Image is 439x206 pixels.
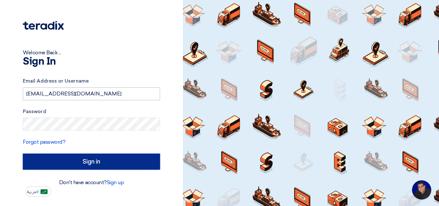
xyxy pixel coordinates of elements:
[23,21,64,30] img: Teradix logo
[107,179,124,185] a: Sign up
[23,108,160,115] label: Password
[23,179,160,186] div: Don't have account?
[23,49,160,57] div: Welcome Back ...
[23,77,160,85] label: Email Address or Username
[23,57,160,67] h1: Sign In
[23,139,65,145] a: Forgot password?
[27,190,39,194] span: العربية
[412,180,431,200] div: Open chat
[40,189,48,194] img: ar-AR.png
[25,186,51,197] button: العربية
[23,87,160,100] input: Enter your business email or username
[23,154,160,170] input: Sign in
